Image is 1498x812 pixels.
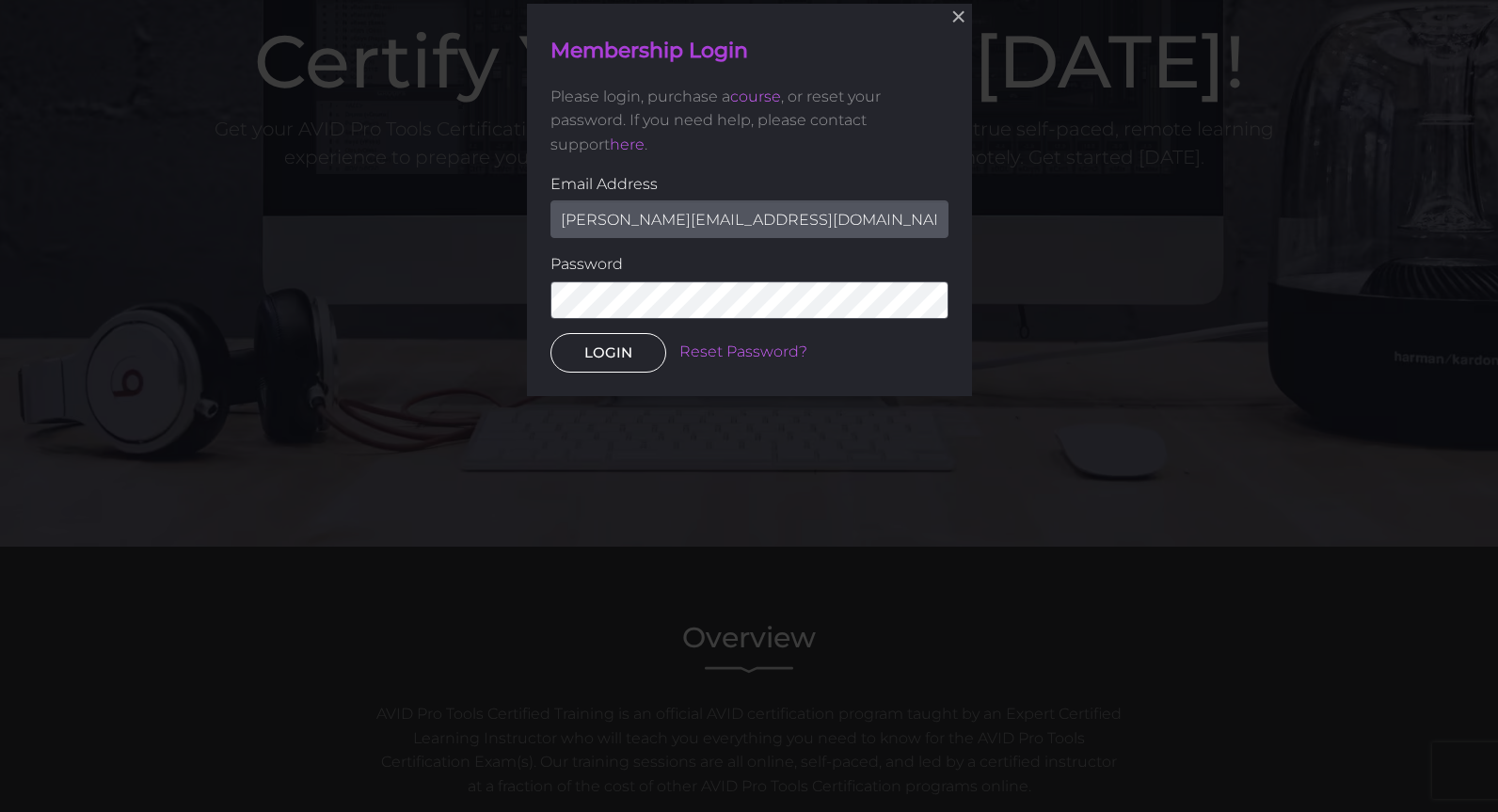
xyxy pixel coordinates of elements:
[550,333,666,373] button: LOGIN
[550,252,948,277] label: Password
[550,172,948,197] label: Email Address
[550,85,948,157] p: Please login, purchase a , or reset your password. If you need help, please contact support .
[679,342,807,360] a: Reset Password?
[550,37,948,66] h4: Membership Login
[610,135,645,153] a: here
[730,88,781,105] a: course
